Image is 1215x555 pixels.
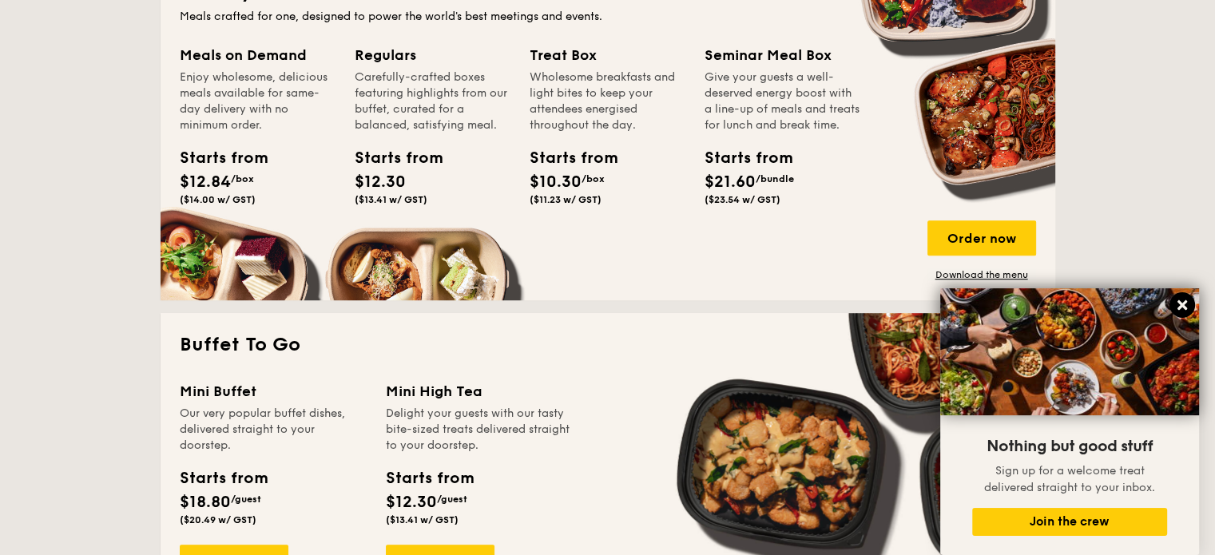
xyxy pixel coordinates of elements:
span: $10.30 [530,172,582,192]
div: Regulars [355,44,510,66]
div: Starts from [180,466,267,490]
span: /guest [231,494,261,505]
div: Order now [927,220,1036,256]
span: ($14.00 w/ GST) [180,194,256,205]
span: Nothing but good stuff [987,437,1153,456]
span: /box [582,173,605,184]
span: /box [231,173,254,184]
div: Starts from [355,146,427,170]
span: $12.30 [355,172,406,192]
img: DSC07876-Edit02-Large.jpeg [940,288,1199,415]
span: $18.80 [180,493,231,512]
button: Join the crew [972,508,1167,536]
span: /bundle [756,173,794,184]
span: ($11.23 w/ GST) [530,194,602,205]
div: Starts from [530,146,602,170]
div: Starts from [705,146,776,170]
div: Mini Buffet [180,380,367,402]
div: Our very popular buffet dishes, delivered straight to your doorstep. [180,406,367,454]
button: Close [1169,292,1195,318]
div: Enjoy wholesome, delicious meals available for same-day delivery with no minimum order. [180,69,336,133]
span: ($20.49 w/ GST) [180,514,256,525]
span: /guest [437,494,467,505]
h2: Buffet To Go [180,332,1036,358]
span: Sign up for a welcome treat delivered straight to your inbox. [984,464,1155,494]
div: Starts from [386,466,473,490]
span: ($13.41 w/ GST) [355,194,427,205]
span: $21.60 [705,172,756,192]
span: $12.30 [386,493,437,512]
span: $12.84 [180,172,231,192]
div: Carefully-crafted boxes featuring highlights from our buffet, curated for a balanced, satisfying ... [355,69,510,133]
div: Delight your guests with our tasty bite-sized treats delivered straight to your doorstep. [386,406,573,454]
div: Give your guests a well-deserved energy boost with a line-up of meals and treats for lunch and br... [705,69,860,133]
div: Meals crafted for one, designed to power the world's best meetings and events. [180,9,1036,25]
div: Treat Box [530,44,685,66]
div: Seminar Meal Box [705,44,860,66]
div: Starts from [180,146,252,170]
span: ($13.41 w/ GST) [386,514,459,525]
a: Download the menu [927,268,1036,281]
span: ($23.54 w/ GST) [705,194,780,205]
div: Meals on Demand [180,44,336,66]
div: Wholesome breakfasts and light bites to keep your attendees energised throughout the day. [530,69,685,133]
div: Mini High Tea [386,380,573,402]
